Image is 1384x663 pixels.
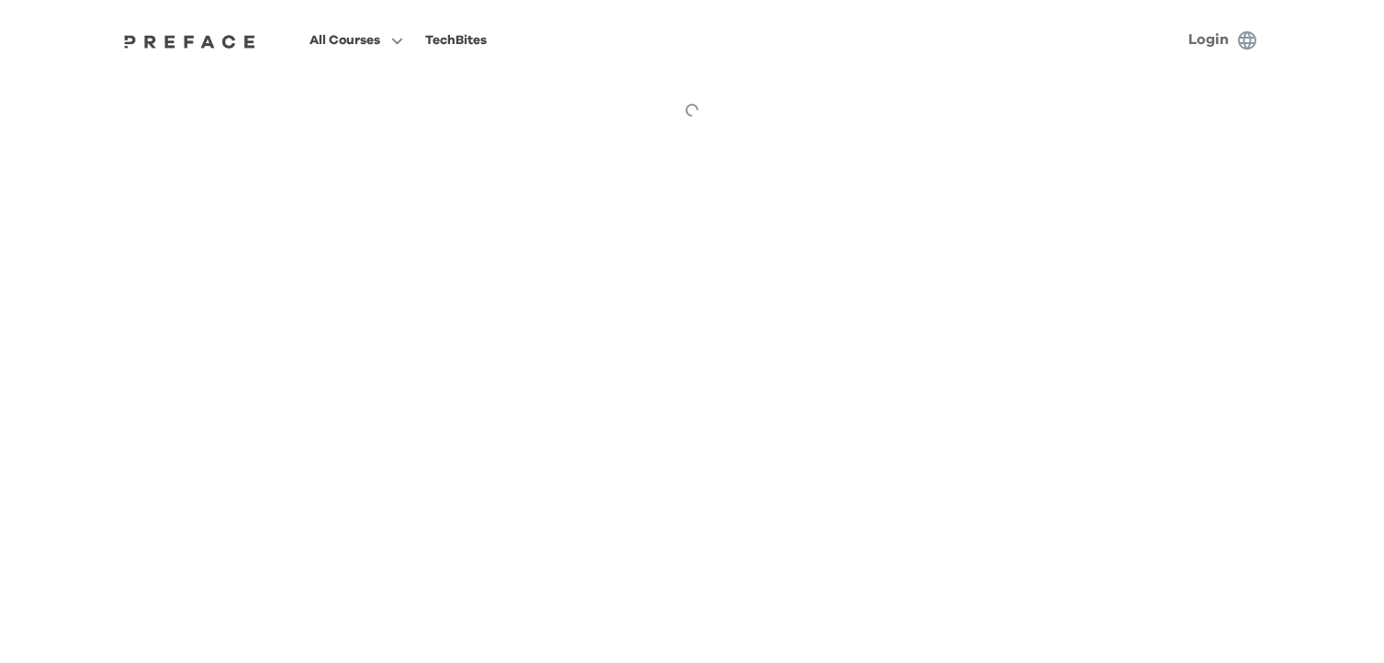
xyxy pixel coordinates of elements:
span: All Courses [309,29,380,51]
button: All Courses [304,28,409,52]
img: Preface Logo [119,34,261,49]
a: Login [1188,32,1229,47]
a: Preface Logo [119,33,261,48]
div: TechBites [425,29,487,51]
